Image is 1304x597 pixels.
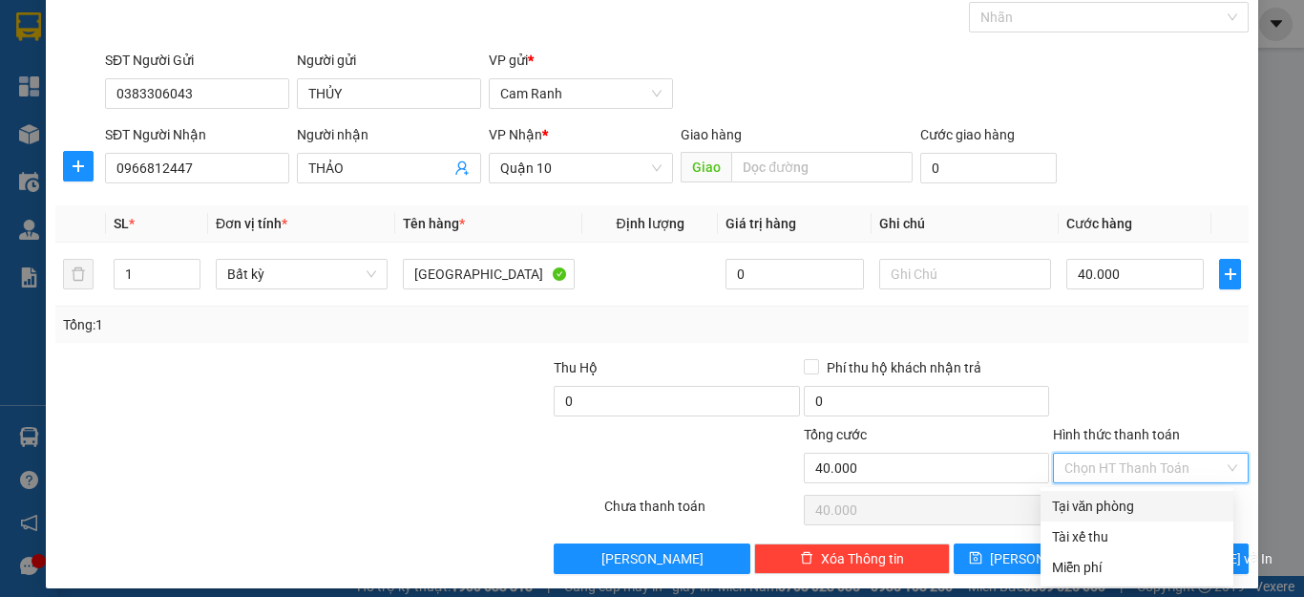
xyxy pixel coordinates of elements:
div: Người gửi [297,50,481,71]
span: save [969,551,982,566]
span: Giao [681,152,731,182]
input: Ghi Chú [879,259,1051,289]
input: VD: Bàn, Ghế [403,259,575,289]
button: plus [63,151,94,181]
button: delete [63,259,94,289]
div: Tài xế thu [1052,526,1222,547]
span: [PERSON_NAME] [990,548,1092,569]
button: plus [1219,259,1241,289]
input: Dọc đường [731,152,913,182]
span: Thu Hộ [554,360,598,375]
span: Giá trị hàng [726,216,796,231]
span: Tổng cước [804,427,867,442]
span: Bất kỳ [227,260,376,288]
input: Cước giao hàng [920,153,1057,183]
span: [PERSON_NAME] [601,548,704,569]
button: [PERSON_NAME] [554,544,749,574]
div: Tổng: 1 [63,314,505,335]
span: Đơn vị tính [216,216,287,231]
div: VP gửi [489,50,673,71]
label: Hình thức thanh toán [1053,427,1180,442]
span: Phí thu hộ khách nhận trả [819,357,989,378]
input: 0 [726,259,863,289]
div: Chưa thanh toán [602,496,802,529]
span: plus [64,159,93,174]
span: Quận 10 [500,154,662,182]
button: deleteXóa Thông tin [754,544,950,574]
div: SĐT Người Gửi [105,50,289,71]
span: user-add [454,160,470,176]
div: SĐT Người Nhận [105,124,289,145]
div: Người nhận [297,124,481,145]
span: SL [114,216,129,231]
label: Cước giao hàng [920,127,1015,142]
span: VP Nhận [489,127,542,142]
span: delete [800,551,813,566]
button: printer[PERSON_NAME] và In [1103,544,1249,574]
span: Giao hàng [681,127,742,142]
th: Ghi chú [872,205,1059,243]
div: Tại văn phòng [1052,496,1222,517]
button: save[PERSON_NAME] [954,544,1100,574]
span: Cước hàng [1066,216,1132,231]
span: Cam Ranh [500,79,662,108]
span: Định lượng [616,216,684,231]
span: plus [1220,267,1240,282]
span: Xóa Thông tin [821,548,904,569]
span: Tên hàng [403,216,465,231]
div: Miễn phí [1052,557,1222,578]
